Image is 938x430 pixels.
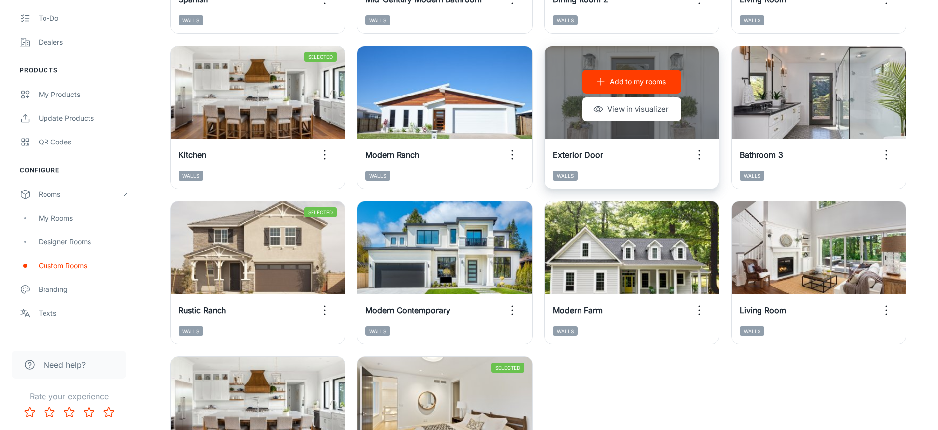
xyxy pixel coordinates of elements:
[44,359,86,371] span: Need help?
[365,171,390,181] span: Walls
[553,149,603,161] h6: Exterior Door
[99,402,119,422] button: Rate 5 star
[39,213,128,224] div: My Rooms
[365,326,390,336] span: Walls
[553,304,603,316] h6: Modern Farm
[553,15,578,25] span: Walls
[582,70,681,94] button: Add to my rooms
[59,402,79,422] button: Rate 3 star
[39,89,128,100] div: My Products
[39,237,128,247] div: Designer Rooms
[179,149,206,161] h6: Kitchen
[179,15,203,25] span: Walls
[740,15,764,25] span: Walls
[304,52,337,62] span: Selected
[740,304,786,316] h6: Living Room
[179,304,226,316] h6: Rustic Ranch
[39,13,128,24] div: To-do
[39,284,128,295] div: Branding
[179,326,203,336] span: Walls
[39,37,128,48] div: Dealers
[8,390,130,402] p: Rate your experience
[740,149,783,161] h6: Bathroom 3
[39,260,128,271] div: Custom Rooms
[39,113,128,124] div: Update Products
[39,308,128,319] div: Texts
[365,15,390,25] span: Walls
[740,326,764,336] span: Walls
[740,171,764,181] span: Walls
[553,171,578,181] span: Walls
[304,207,337,217] span: Selected
[365,149,419,161] h6: Modern Ranch
[491,363,524,373] span: Selected
[20,402,40,422] button: Rate 1 star
[582,97,681,121] button: View in visualizer
[365,304,450,316] h6: Modern Contemporary
[39,137,128,147] div: QR Codes
[553,326,578,336] span: Walls
[40,402,59,422] button: Rate 2 star
[179,171,203,181] span: Walls
[610,76,666,87] p: Add to my rooms
[39,189,120,200] div: Rooms
[79,402,99,422] button: Rate 4 star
